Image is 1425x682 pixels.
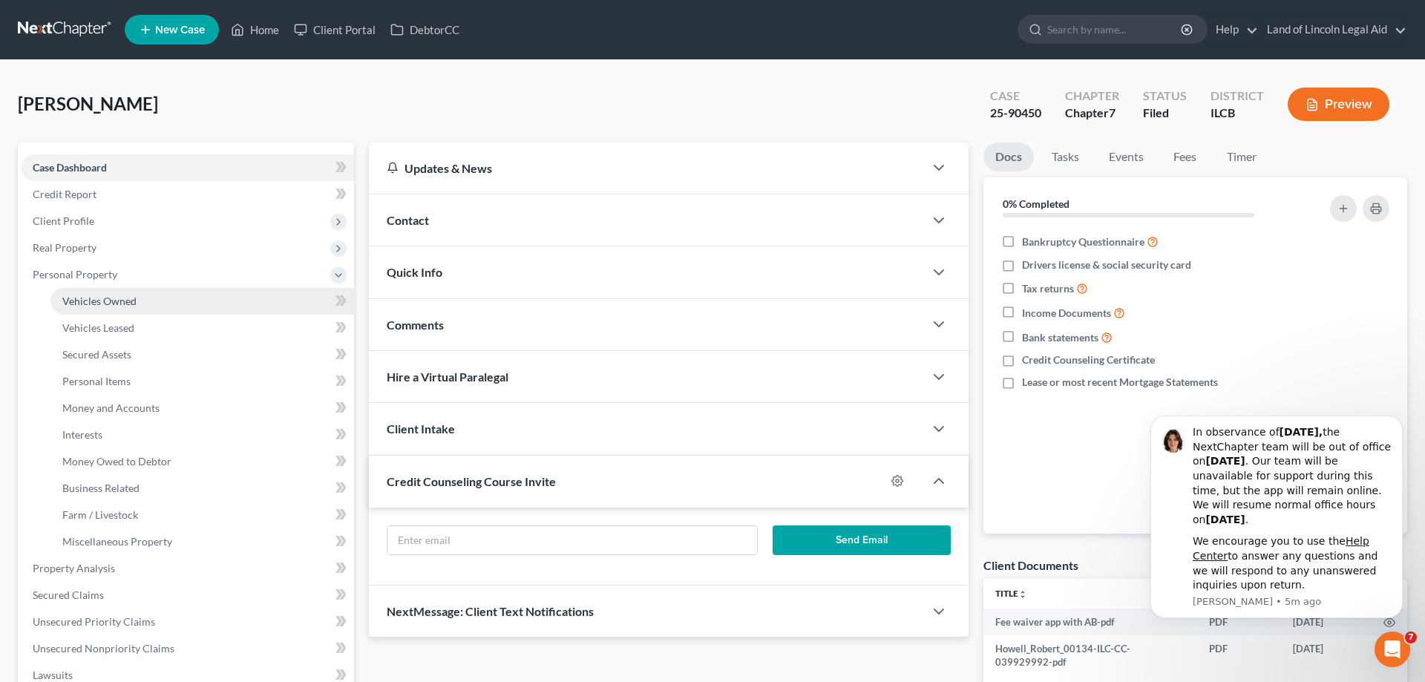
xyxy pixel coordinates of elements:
span: Money Owed to Debtor [62,455,171,468]
span: Credit Report [33,188,96,200]
td: [DATE] [1281,635,1372,676]
span: Vehicles Leased [62,321,134,334]
span: Credit Counseling Course Invite [387,474,556,488]
span: Bank statements [1022,330,1098,345]
span: Farm / Livestock [62,508,138,521]
span: Drivers license & social security card [1022,258,1191,272]
div: District [1211,88,1264,105]
a: Unsecured Priority Claims [21,609,354,635]
span: [PERSON_NAME] [18,93,158,114]
span: 7 [1405,632,1417,643]
a: Farm / Livestock [50,502,354,528]
a: Credit Report [21,181,354,208]
a: Home [223,16,286,43]
span: Personal Property [33,268,117,281]
span: Bankruptcy Questionnaire [1022,235,1144,249]
span: NextMessage: Client Text Notifications [387,604,594,618]
span: Hire a Virtual Paralegal [387,370,508,384]
div: Client Documents [983,557,1078,573]
div: Updates & News [387,160,906,176]
span: Tax returns [1022,281,1074,296]
a: Vehicles Leased [50,315,354,341]
strong: 0% Completed [1003,197,1069,210]
span: Money and Accounts [62,401,160,414]
iframe: Intercom notifications message [1128,402,1425,627]
a: Events [1097,142,1156,171]
td: PDF [1197,635,1281,676]
span: Client Profile [33,214,94,227]
span: Lawsuits [33,669,73,681]
span: Unsecured Nonpriority Claims [33,642,174,655]
span: Property Analysis [33,562,115,574]
div: Case [990,88,1041,105]
span: Interests [62,428,102,441]
td: Howell_Robert_00134-ILC-CC-039929992-pdf [983,635,1197,676]
div: Status [1143,88,1187,105]
button: Preview [1288,88,1389,121]
span: New Case [155,24,205,36]
span: Income Documents [1022,306,1111,321]
a: Fees [1162,142,1209,171]
span: Case Dashboard [33,161,107,174]
a: Timer [1215,142,1268,171]
a: Docs [983,142,1034,171]
span: Unsecured Priority Claims [33,615,155,628]
a: Vehicles Owned [50,288,354,315]
span: Comments [387,318,444,332]
a: Tasks [1040,142,1091,171]
span: Real Property [33,241,96,254]
iframe: Intercom live chat [1375,632,1410,667]
a: Secured Assets [50,341,354,368]
span: Personal Items [62,375,131,387]
td: Fee waiver app with AB-pdf [983,609,1197,635]
span: Credit Counseling Certificate [1022,353,1155,367]
button: Send Email [773,525,951,555]
a: Money Owed to Debtor [50,448,354,475]
a: Money and Accounts [50,395,354,422]
input: Enter email [387,526,757,554]
a: Secured Claims [21,582,354,609]
a: Titleunfold_more [995,588,1027,599]
a: Interests [50,422,354,448]
a: Business Related [50,475,354,502]
span: Quick Info [387,265,442,279]
div: Chapter [1065,105,1119,122]
a: Client Portal [286,16,383,43]
a: Miscellaneous Property [50,528,354,555]
a: Property Analysis [21,555,354,582]
div: ILCB [1211,105,1264,122]
div: Chapter [1065,88,1119,105]
a: DebtorCC [383,16,467,43]
a: Land of Lincoln Legal Aid [1259,16,1406,43]
div: 25-90450 [990,105,1041,122]
span: Lease or most recent Mortgage Statements [1022,375,1218,390]
div: Filed [1143,105,1187,122]
span: Vehicles Owned [62,295,137,307]
a: Personal Items [50,368,354,395]
span: Business Related [62,482,140,494]
span: Client Intake [387,422,455,436]
span: Miscellaneous Property [62,535,172,548]
a: Case Dashboard [21,154,354,181]
span: 7 [1109,105,1116,119]
a: Help [1208,16,1258,43]
a: Unsecured Nonpriority Claims [21,635,354,662]
i: unfold_more [1018,590,1027,599]
input: Search by name... [1047,16,1183,43]
span: Contact [387,213,429,227]
span: Secured Assets [62,348,131,361]
span: Secured Claims [33,588,104,601]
